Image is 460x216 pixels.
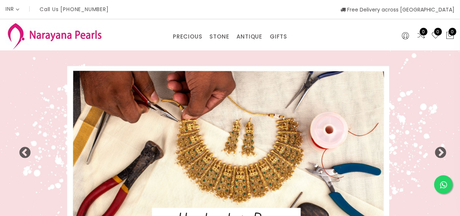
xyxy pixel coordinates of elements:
[431,31,440,41] a: 0
[236,31,262,42] a: ANTIQUE
[340,6,454,13] span: Free Delivery across [GEOGRAPHIC_DATA]
[173,31,202,42] a: PRECIOUS
[449,28,456,36] span: 0
[434,28,442,36] span: 0
[19,147,26,154] button: Previous
[420,28,427,36] span: 0
[209,31,229,42] a: STONE
[434,147,441,154] button: Next
[446,31,454,41] button: 0
[270,31,287,42] a: GIFTS
[40,7,109,12] p: Call Us [PHONE_NUMBER]
[417,31,426,41] a: 0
